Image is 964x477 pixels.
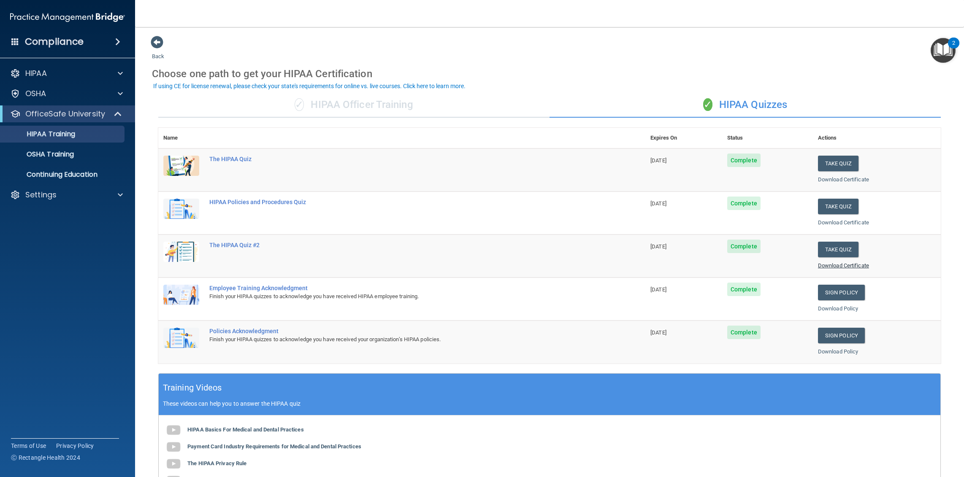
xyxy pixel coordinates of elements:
a: Download Certificate [818,262,869,269]
div: HIPAA Officer Training [158,92,550,118]
span: Complete [727,154,761,167]
th: Actions [813,128,941,148]
span: [DATE] [650,329,666,336]
a: Settings [10,190,123,200]
span: [DATE] [650,286,666,293]
span: [DATE] [650,157,666,164]
a: Download Policy [818,305,858,312]
p: HIPAA Training [5,130,75,138]
b: Payment Card Industry Requirements for Medical and Dental Practices [187,443,361,450]
button: If using CE for license renewal, please check your state's requirements for online vs. live cours... [152,82,467,90]
p: Settings [25,190,57,200]
a: OfficeSafe University [10,109,122,119]
div: Employee Training Acknowledgment [209,285,603,291]
h4: Compliance [25,36,84,48]
p: These videos can help you to answer the HIPAA quiz [163,400,936,407]
div: Finish your HIPAA quizzes to acknowledge you have received your organization’s HIPAA policies. [209,334,603,345]
div: 2 [952,43,955,54]
p: OSHA Training [5,150,74,159]
div: Choose one path to get your HIPAA Certification [152,62,947,86]
div: The HIPAA Quiz [209,156,603,162]
span: Complete [727,283,761,296]
span: ✓ [295,98,304,111]
th: Expires On [645,128,722,148]
div: If using CE for license renewal, please check your state's requirements for online vs. live cours... [153,83,466,89]
p: Continuing Education [5,170,121,179]
img: gray_youtube_icon.38fcd6cc.png [165,455,182,472]
div: Finish your HIPAA quizzes to acknowledge you have received HIPAA employee training. [209,291,603,302]
div: Policies Acknowledgment [209,328,603,334]
span: Complete [727,197,761,210]
a: Download Certificate [818,176,869,183]
th: Name [158,128,204,148]
span: [DATE] [650,200,666,207]
p: OfficeSafe University [25,109,105,119]
span: Complete [727,240,761,253]
div: HIPAA Policies and Procedures Quiz [209,199,603,205]
a: Sign Policy [818,328,865,343]
b: HIPAA Basics For Medical and Dental Practices [187,426,304,433]
a: Download Certificate [818,219,869,226]
p: OSHA [25,89,46,99]
a: Sign Policy [818,285,865,300]
span: Complete [727,326,761,339]
span: [DATE] [650,243,666,250]
a: OSHA [10,89,123,99]
h5: Training Videos [163,380,222,395]
img: gray_youtube_icon.38fcd6cc.png [165,439,182,455]
a: Privacy Policy [56,442,94,450]
a: Terms of Use [11,442,46,450]
img: PMB logo [10,9,125,26]
a: HIPAA [10,68,123,78]
button: Take Quiz [818,242,858,257]
img: gray_youtube_icon.38fcd6cc.png [165,422,182,439]
div: The HIPAA Quiz #2 [209,242,603,248]
p: HIPAA [25,68,47,78]
th: Status [722,128,813,148]
span: ✓ [703,98,712,111]
div: HIPAA Quizzes [550,92,941,118]
b: The HIPAA Privacy Rule [187,460,246,466]
button: Take Quiz [818,156,858,171]
a: Back [152,43,164,59]
a: Download Policy [818,348,858,355]
span: Ⓒ Rectangle Health 2024 [11,453,80,462]
button: Take Quiz [818,199,858,214]
button: Open Resource Center, 2 new notifications [931,38,956,63]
